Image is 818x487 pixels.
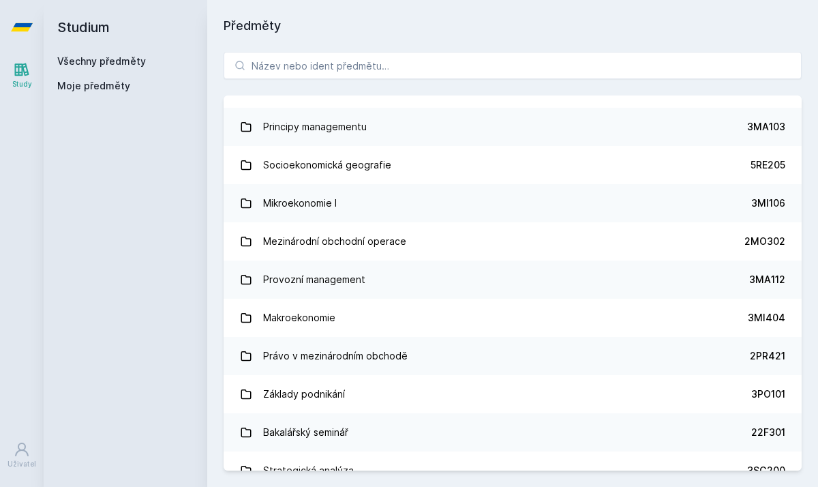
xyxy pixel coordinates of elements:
div: Socioekonomická geografie [263,151,391,179]
div: Strategická analýza [263,457,354,484]
div: 3MI404 [748,311,785,325]
a: Makroekonomie 3MI404 [224,299,802,337]
div: Makroekonomie [263,304,335,331]
div: 3MA112 [749,273,785,286]
div: 2MO302 [744,235,785,248]
div: Study [12,79,32,89]
div: Principy managementu [263,113,367,141]
a: Právo v mezinárodním obchodě 2PR421 [224,337,802,375]
span: Moje předměty [57,79,130,93]
div: 3SG200 [747,464,785,477]
a: Všechny předměty [57,55,146,67]
div: Uživatel [7,459,36,469]
input: Název nebo ident předmětu… [224,52,802,79]
a: Uživatel [3,434,41,476]
div: 3MI106 [751,196,785,210]
a: Study [3,55,41,96]
div: 2PR421 [750,349,785,363]
div: Mezinárodní obchodní operace [263,228,406,255]
div: Právo v mezinárodním obchodě [263,342,408,370]
div: 22F301 [751,426,785,439]
div: 3PO101 [751,387,785,401]
a: Mezinárodní obchodní operace 2MO302 [224,222,802,261]
div: 5RE205 [751,158,785,172]
div: 3MA103 [747,120,785,134]
a: Principy managementu 3MA103 [224,108,802,146]
a: Bakalářský seminář 22F301 [224,413,802,452]
a: Základy podnikání 3PO101 [224,375,802,413]
a: Provozní management 3MA112 [224,261,802,299]
div: Provozní management [263,266,365,293]
a: Socioekonomická geografie 5RE205 [224,146,802,184]
h1: Předměty [224,16,802,35]
div: Mikroekonomie I [263,190,337,217]
div: Základy podnikání [263,381,345,408]
a: Mikroekonomie I 3MI106 [224,184,802,222]
div: Bakalářský seminář [263,419,348,446]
